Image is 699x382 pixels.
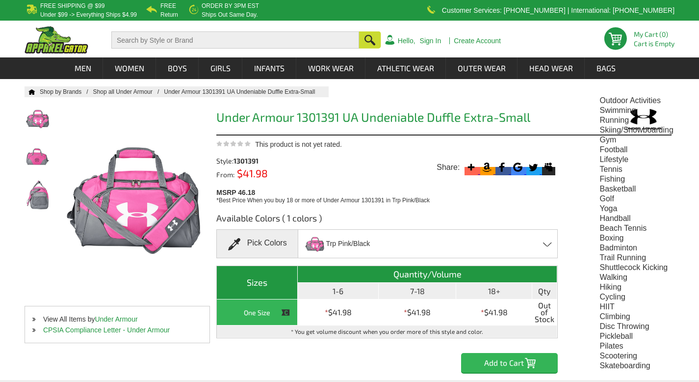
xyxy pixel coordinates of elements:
[600,312,683,322] div: Climbing
[216,158,303,164] div: Style:
[600,204,683,214] div: Yoga
[600,302,683,312] div: HIIT
[216,186,561,205] div: MSRP 46.18
[216,169,303,178] div: From:
[104,57,155,79] a: Women
[600,341,683,351] div: Pilates
[542,161,555,174] svg: Myspace
[25,102,51,135] img: Under Armour 1301391 UA Undeniable Duffle Extra-Small
[535,302,554,323] span: Out of Stock
[456,300,532,326] td: $41.98
[216,212,558,229] h3: Available Colors ( 1 colors )
[234,167,268,179] span: $41.98
[518,57,584,79] a: Head Wear
[437,163,460,172] span: Share:
[600,145,683,155] div: Football
[461,353,558,373] input: Add to Cart
[281,308,290,317] img: This item is CLOSEOUT!
[216,111,558,126] h1: Under Armour 1301391 UA Undeniable Duffle Extra-Small
[202,12,259,18] p: ships out same day.
[25,89,35,95] a: Home
[600,194,683,204] div: Golf
[156,57,198,79] a: Boys
[634,31,671,38] li: My Cart (0)
[600,263,683,273] div: Shuttlecock Kicking
[600,233,683,243] div: Boxing
[600,361,683,371] div: Skateboarding
[600,155,683,164] div: Lifestyle
[255,140,342,148] span: This product is not yet rated.
[511,161,524,174] svg: Google Bookmark
[480,161,493,174] svg: Amazon
[160,2,176,9] b: Free
[465,161,478,174] svg: More
[304,231,325,257] img: Trp Pink/Black
[297,57,365,79] a: Work Wear
[600,322,683,331] div: Disc Throwing
[326,235,370,252] span: Trp Pink/Black
[398,37,415,44] a: Hello,
[446,57,517,79] a: Outer Wear
[216,197,430,204] span: *Best Price When you buy 18 or more of Under Armour 1301391 in Trp Pink/Black
[600,164,683,174] div: Tennis
[600,292,683,302] div: Cycling
[532,283,557,300] th: Qty
[298,266,557,283] th: Quantity/Volume
[600,214,683,223] div: Handball
[600,351,683,361] div: Scootering
[216,140,251,147] img: This product is not yet rated.
[40,12,137,18] p: under $99 -> everything ships $4.99
[216,229,298,258] div: Pick Colors
[442,7,674,13] p: Customer Services: [PHONE_NUMBER] | International: [PHONE_NUMBER]
[217,266,298,300] th: Sizes
[600,125,683,135] div: Skiing/Snowboarding
[160,12,178,18] p: Return
[420,37,441,44] a: Sign In
[600,243,683,253] div: Badminton
[199,57,242,79] a: Girls
[634,40,674,47] span: Cart is Empty
[217,326,557,338] td: * You get volume discount when you order more of this style and color.
[600,174,683,184] div: Fishing
[164,88,325,95] a: Under Armour 1301391 UA Undeniable Duffle Extra-Small
[25,140,51,173] img: Under Armour 1301391 UA Undeniable Duffle Extra-Small
[526,161,540,174] svg: Twitter
[93,88,164,95] a: Shop all Under Armour
[40,88,93,95] a: Shop by Brands
[298,300,379,326] td: $41.98
[600,273,683,282] div: Walking
[25,26,88,54] img: ApparelGator
[600,184,683,194] div: Basketball
[600,96,683,106] div: Outdoor Activities
[600,223,683,233] div: Beach Tennis
[600,106,683,115] div: Swimming
[366,57,445,79] a: Athletic Wear
[25,179,51,211] img: Under Armour 1301391 UA Undeniable Duffle Extra-Small
[600,331,683,341] div: Pickleball
[454,37,501,44] a: Create Account
[63,57,103,79] a: Men
[298,283,379,300] th: 1-6
[95,315,137,323] a: Under Armour
[243,57,296,79] a: Infants
[40,2,105,9] b: Free Shipping @ $99
[600,115,683,125] div: Running
[233,157,259,165] span: 1301391
[600,253,683,263] div: Trail Running
[379,300,456,326] td: $41.98
[456,283,532,300] th: 18+
[600,282,683,292] div: Hiking
[379,283,456,300] th: 7-18
[585,57,627,79] a: Bags
[219,306,295,319] div: One Size
[202,2,259,9] b: Order by 3PM EST
[43,326,170,334] a: CPSIA Compliance Letter - Under Armour
[495,161,509,174] svg: Facebook
[111,31,359,49] input: Search by Style or Brand
[600,135,683,145] div: Gym
[25,314,209,325] li: View All Items by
